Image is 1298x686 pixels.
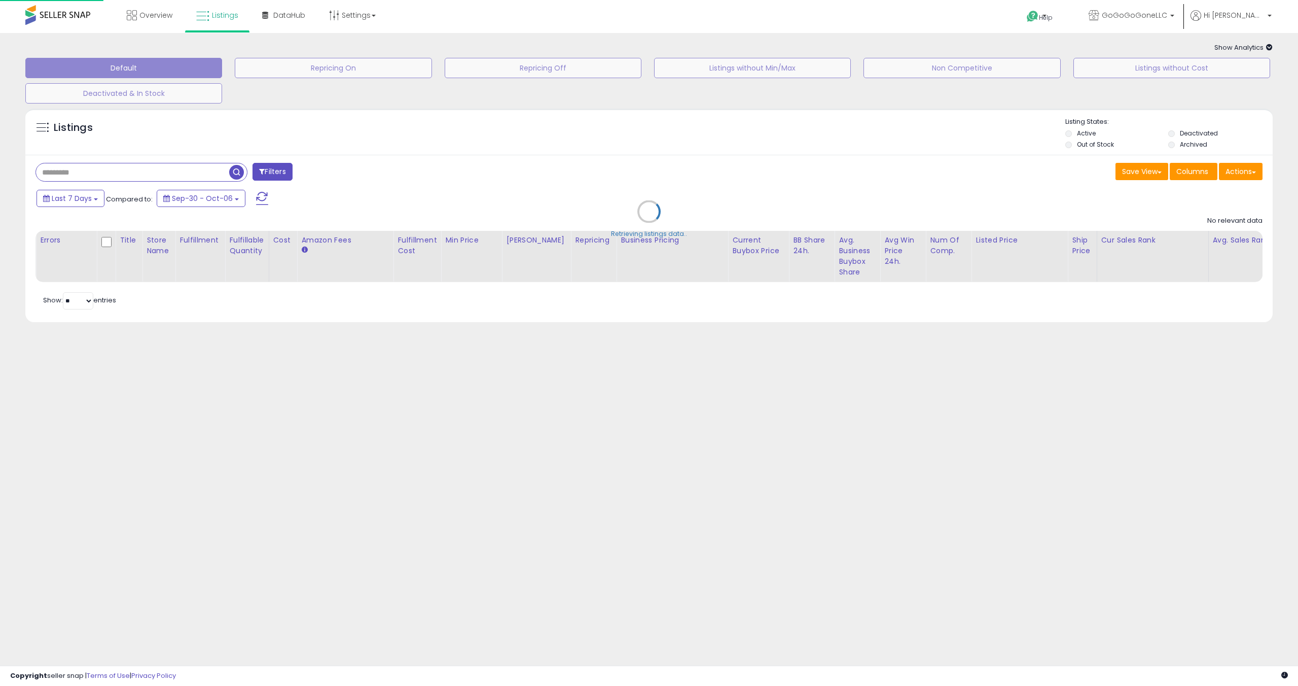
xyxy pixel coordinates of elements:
span: Show Analytics [1214,43,1273,52]
button: Default [25,58,222,78]
span: Listings [212,10,238,20]
span: DataHub [273,10,305,20]
button: Non Competitive [863,58,1060,78]
span: Help [1039,13,1053,22]
button: Repricing On [235,58,431,78]
button: Listings without Cost [1073,58,1270,78]
button: Deactivated & In Stock [25,83,222,104]
span: Overview [139,10,172,20]
a: Hi [PERSON_NAME] [1191,10,1272,33]
span: GoGoGoGoneLLC [1102,10,1167,20]
div: Retrieving listings data.. [611,229,687,238]
span: Hi [PERSON_NAME] [1204,10,1265,20]
a: Help [1019,3,1072,33]
i: Get Help [1026,10,1039,23]
button: Repricing Off [445,58,641,78]
button: Listings without Min/Max [654,58,851,78]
